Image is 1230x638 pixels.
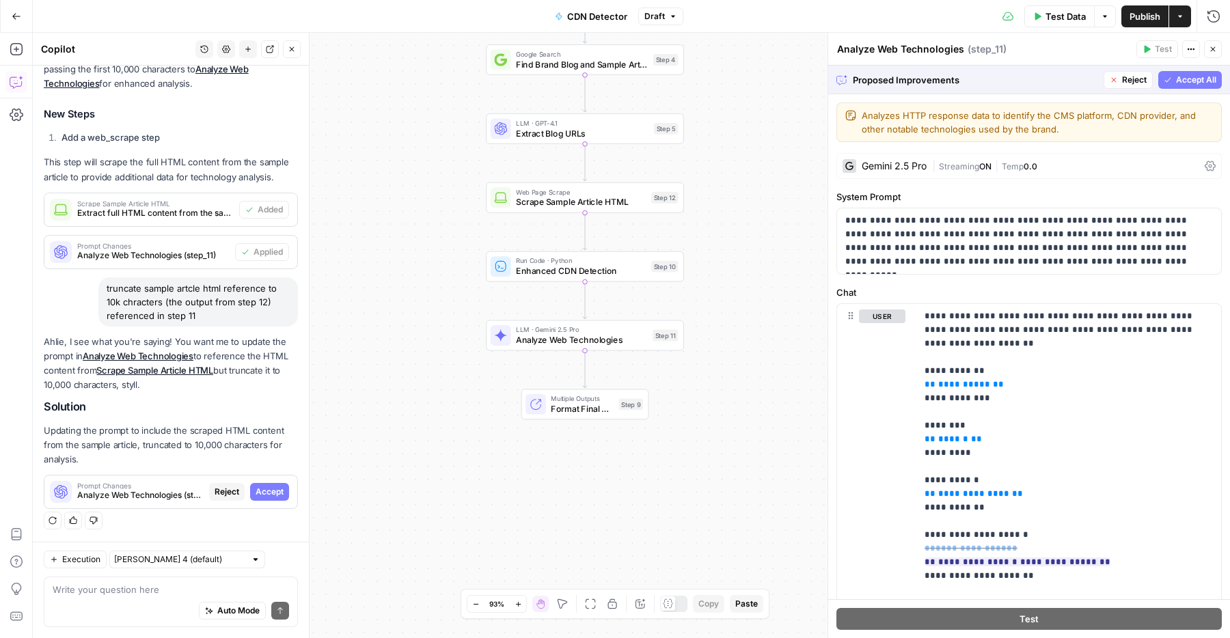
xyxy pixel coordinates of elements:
span: Scrape Sample Article HTML [516,195,646,208]
span: Scrape Sample Article HTML [77,200,234,207]
div: LLM · Gemini 2.5 ProAnalyze Web TechnologiesStep 11 [486,320,684,351]
span: Test Data [1045,10,1086,23]
p: This step will scrape the full HTML content from the sample article to provide additional data fo... [44,155,298,184]
span: ( step_11 ) [968,42,1007,56]
div: Copilot [41,42,191,56]
span: Proposed Improvements [853,73,1098,87]
span: Enhanced CDN Detection [516,264,646,277]
button: Copy [693,595,724,613]
a: Scrape Sample Article HTML [96,365,213,376]
div: LLM · GPT-4.1Extract Blog URLsStep 5 [486,113,684,144]
span: Copy [698,598,719,610]
strong: Add a web_scrape step [61,132,160,143]
g: Edge from step_10 to step_11 [583,282,587,319]
button: CDN Detector [547,5,635,27]
button: Accept [250,483,289,501]
span: Google Search [516,49,648,59]
div: Step 5 [654,123,678,135]
span: Paste [735,598,758,610]
button: Added [239,201,289,219]
p: Ahlie, I see what you're saying! You want me to update the prompt in to reference the HTML conten... [44,335,298,393]
button: Execution [44,551,107,568]
span: Draft [644,10,665,23]
span: CDN Detector [567,10,627,23]
span: | [932,158,939,172]
span: LLM · GPT-4.1 [516,117,648,128]
button: Test [836,608,1222,630]
span: Added [258,204,283,216]
span: 93% [489,598,504,609]
g: Edge from step_12 to step_10 [583,213,587,250]
button: Applied [235,243,289,261]
button: Test Data [1024,5,1094,27]
button: Reject [209,483,245,501]
span: | [992,158,1002,172]
span: Analyze Web Technologies (step_11) [77,249,230,262]
span: Accept All [1176,74,1216,86]
span: Prompt Changes [77,482,204,489]
span: Prompt Changes [77,242,230,249]
button: user [859,309,905,323]
span: 0.0 [1024,161,1037,171]
span: Reject [1122,74,1147,86]
h2: Solution [44,400,298,413]
span: Streaming [939,161,979,171]
span: Accept [256,486,284,498]
span: Extract full HTML content from the sample article to analyze web technologies and implementation ... [77,207,234,219]
div: Google SearchFind Brand Blog and Sample ArticlesStep 4 [486,44,684,75]
span: Analyze Web Technologies [516,333,647,346]
span: Test [1020,612,1039,626]
label: Chat [836,286,1222,299]
g: Edge from start to step_4 [583,6,587,43]
span: Execution [62,553,100,566]
span: Auto Mode [217,605,260,617]
div: Web Page ScrapeScrape Sample Article HTMLStep 12 [486,182,684,213]
div: Step 10 [651,261,678,273]
a: Analyze Web Technologies [83,350,193,361]
g: Edge from step_4 to step_5 [583,75,587,112]
g: Edge from step_11 to step_9 [583,350,587,387]
textarea: Analyzes HTTP response data to identify the CMS platform, CDN provider, and other notable technol... [862,109,1213,136]
span: Temp [1002,161,1024,171]
span: Reject [215,486,239,498]
span: Applied [254,246,283,258]
button: Publish [1121,5,1168,27]
textarea: Analyze Web Technologies [837,42,964,56]
p: Updating the prompt to include the scraped HTML content from the sample article, truncated to 10,... [44,424,298,467]
button: Accept All [1158,71,1222,89]
h3: New Steps [44,106,298,124]
div: Step 4 [653,54,678,66]
span: LLM · Gemini 2.5 Pro [516,324,647,335]
span: Analyze Web Technologies (step_11) [77,489,204,501]
span: Find Brand Blog and Sample Articles [516,58,648,71]
button: Reject [1104,71,1153,89]
button: Paste [730,595,763,613]
span: ON [979,161,992,171]
span: Publish [1130,10,1160,23]
div: Run Code · PythonEnhanced CDN DetectionStep 10 [486,251,684,282]
div: Multiple OutputsFormat Final ResultsStep 9 [486,389,684,419]
span: Test [1155,43,1172,55]
button: Test [1136,40,1178,58]
label: System Prompt [836,190,1222,204]
div: Step 12 [651,192,678,204]
span: Extract Blog URLs [516,127,648,140]
input: Claude Sonnet 4 (default) [114,553,245,566]
span: Multiple Outputs [551,393,614,404]
div: Gemini 2.5 Pro [862,161,927,171]
g: Edge from step_5 to step_12 [583,144,587,181]
span: Web Page Scrape [516,186,646,197]
button: Auto Mode [199,602,266,620]
button: Draft [638,8,683,25]
div: Step 9 [619,398,643,410]
span: Run Code · Python [516,255,646,266]
div: Step 11 [653,330,678,342]
div: truncate sample artcle html reference to 10k chracters (the output from step 12) referenced in st... [98,277,298,327]
span: Format Final Results [551,402,614,415]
